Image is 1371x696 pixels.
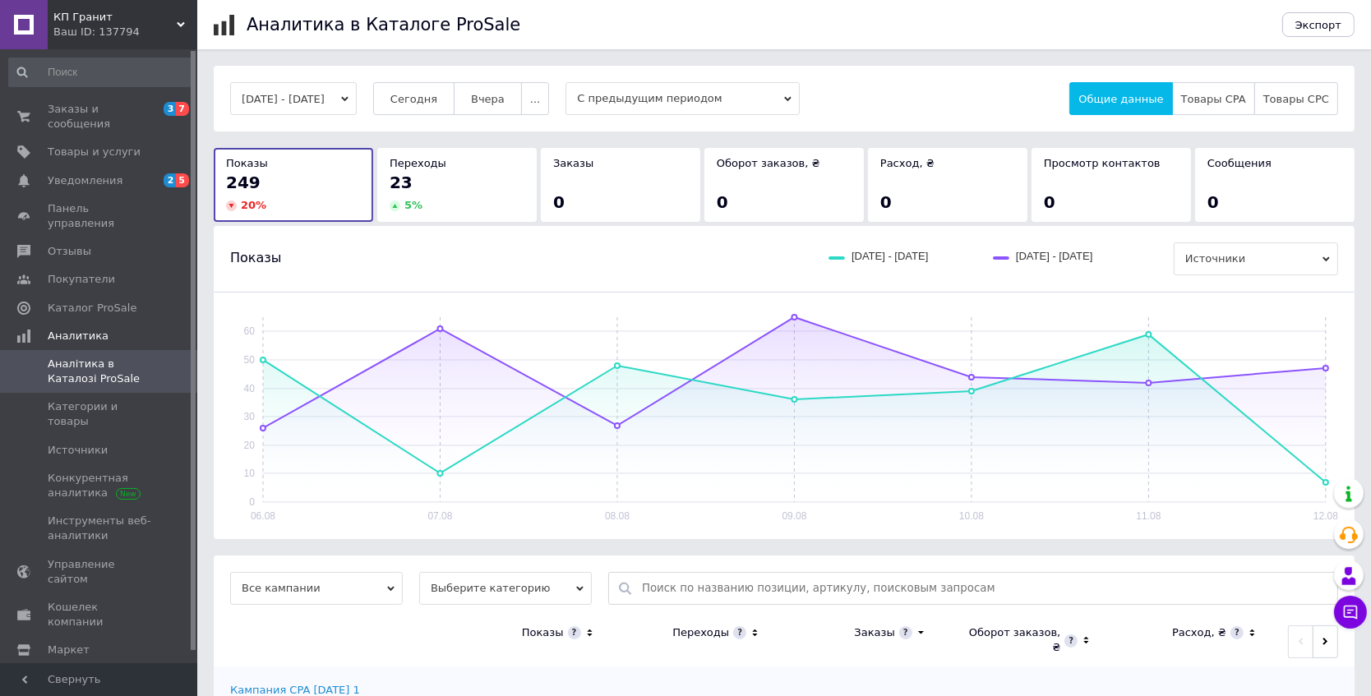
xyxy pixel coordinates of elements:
[48,201,152,231] span: Панель управления
[672,625,729,640] div: Переходы
[854,625,894,640] div: Заказы
[8,58,193,87] input: Поиск
[1313,510,1338,522] text: 12.08
[241,199,266,211] span: 20 %
[249,496,255,508] text: 0
[553,192,565,212] span: 0
[605,510,630,522] text: 08.08
[244,411,256,422] text: 30
[230,82,357,115] button: [DATE] - [DATE]
[244,354,256,366] text: 50
[48,301,136,316] span: Каталог ProSale
[880,157,935,169] span: Расход, ₴
[1044,192,1055,212] span: 0
[553,157,593,169] span: Заказы
[226,157,268,169] span: Показы
[1207,157,1272,169] span: Сообщения
[48,244,91,259] span: Отзывы
[373,82,455,115] button: Сегодня
[1174,242,1338,275] span: Источники
[1069,82,1172,115] button: Общие данные
[1137,510,1161,522] text: 11.08
[390,173,413,192] span: 23
[48,272,115,287] span: Покупатели
[419,572,592,605] span: Выберите категорию
[958,625,1061,655] div: Оборот заказов, ₴
[48,600,152,629] span: Кошелек компании
[454,82,522,115] button: Вчера
[565,82,800,115] span: С предыдущим периодом
[404,199,422,211] span: 5 %
[48,145,141,159] span: Товары и услуги
[1044,157,1161,169] span: Просмотр контактов
[176,102,189,116] span: 7
[244,468,256,479] text: 10
[230,249,281,267] span: Показы
[164,173,177,187] span: 2
[53,25,197,39] div: Ваш ID: 137794
[48,102,152,131] span: Заказы и сообщения
[48,399,152,429] span: Категории и товары
[521,82,549,115] button: ...
[1078,93,1163,105] span: Общие данные
[244,383,256,394] text: 40
[1181,93,1246,105] span: Товары CPA
[717,157,820,169] span: Оборот заказов, ₴
[1263,93,1329,105] span: Товары CPC
[390,93,437,105] span: Сегодня
[164,102,177,116] span: 3
[48,643,90,657] span: Маркет
[244,325,256,337] text: 60
[880,192,892,212] span: 0
[247,15,520,35] h1: Аналитика в Каталоге ProSale
[48,329,108,343] span: Аналитика
[48,357,152,386] span: Аналітика в Каталозі ProSale
[48,173,122,188] span: Уведомления
[1172,625,1226,640] div: Расход, ₴
[251,510,275,522] text: 06.08
[522,625,564,640] div: Показы
[1207,192,1219,212] span: 0
[390,157,446,169] span: Переходы
[428,510,453,522] text: 07.08
[48,443,108,458] span: Источники
[642,573,1329,604] input: Поиск по названию позиции, артикулу, поисковым запросам
[1295,19,1341,31] span: Экспорт
[226,173,261,192] span: 249
[471,93,505,105] span: Вчера
[1282,12,1355,37] button: Экспорт
[244,440,256,451] text: 20
[1334,596,1367,629] button: Чат с покупателем
[48,471,152,500] span: Конкурентная аналитика
[1254,82,1338,115] button: Товары CPC
[230,572,403,605] span: Все кампании
[530,93,540,105] span: ...
[959,510,984,522] text: 10.08
[717,192,728,212] span: 0
[782,510,807,522] text: 09.08
[48,557,152,587] span: Управление сайтом
[53,10,177,25] span: КП Гранит
[176,173,189,187] span: 5
[48,514,152,543] span: Инструменты веб-аналитики
[1172,82,1255,115] button: Товары CPA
